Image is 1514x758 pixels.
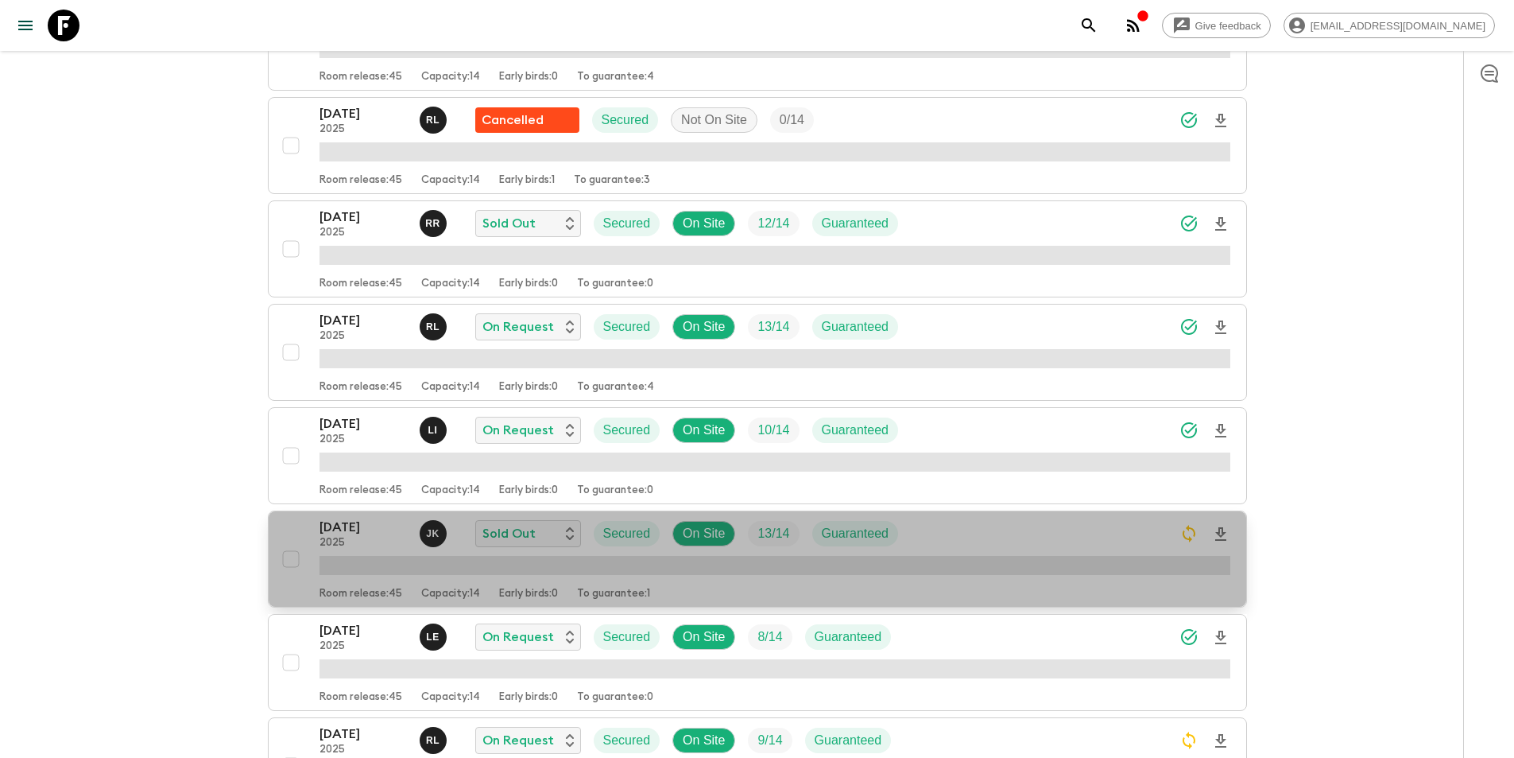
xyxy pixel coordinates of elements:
[426,631,439,643] p: L E
[1211,318,1230,337] svg: Download Onboarding
[757,731,782,750] p: 9 / 14
[319,744,407,756] p: 2025
[421,71,480,84] p: Capacity: 14
[1187,20,1270,32] span: Give feedback
[1211,628,1230,647] svg: Download Onboarding
[426,734,439,747] p: R L
[1211,422,1230,441] svg: Download Onboarding
[420,215,450,227] span: Roland Rau
[1211,525,1230,544] svg: Download Onboarding
[683,731,725,750] p: On Site
[603,628,651,647] p: Secured
[1211,111,1230,130] svg: Download Onboarding
[319,537,407,550] p: 2025
[319,484,402,497] p: Room release: 45
[420,624,450,651] button: LE
[683,421,725,440] p: On Site
[319,691,402,704] p: Room release: 45
[319,518,407,537] p: [DATE]
[1284,13,1495,38] div: [EMAIL_ADDRESS][DOMAIN_NAME]
[1179,317,1198,336] svg: Synced Successfully
[499,174,555,187] p: Early birds: 1
[319,174,402,187] p: Room release: 45
[603,421,651,440] p: Secured
[319,381,402,394] p: Room release: 45
[683,317,725,336] p: On Site
[1179,628,1198,647] svg: Synced Successfully
[268,200,1247,297] button: [DATE]2025Roland RauSold OutSecuredOn SiteTrip FillGuaranteedRoom release:45Capacity:14Early bird...
[672,624,735,650] div: On Site
[594,728,660,753] div: Secured
[672,521,735,546] div: On Site
[482,628,554,647] p: On Request
[420,525,450,538] span: Jamie Keenan
[748,728,792,753] div: Trip Fill
[10,10,41,41] button: menu
[319,278,402,290] p: Room release: 45
[681,111,747,130] p: Not On Site
[757,628,782,647] p: 8 / 14
[475,107,579,133] div: Flash Pack cancellation
[602,111,649,130] p: Secured
[683,628,725,647] p: On Site
[420,210,450,237] button: RR
[594,418,660,443] div: Secured
[499,484,558,497] p: Early birds: 0
[577,381,654,394] p: To guarantee: 4
[1179,111,1198,130] svg: Synced Successfully
[482,524,536,543] p: Sold Out
[319,725,407,744] p: [DATE]
[420,107,450,134] button: RL
[499,381,558,394] p: Early birds: 0
[319,433,407,446] p: 2025
[482,214,536,233] p: Sold Out
[757,421,789,440] p: 10 / 14
[319,330,407,343] p: 2025
[421,691,480,704] p: Capacity: 14
[319,588,402,601] p: Room release: 45
[420,111,450,124] span: Rabata Legend Mpatamali
[420,422,450,434] span: Lee Irwins
[770,107,814,133] div: Trip Fill
[748,624,792,650] div: Trip Fill
[482,731,554,750] p: On Request
[672,418,735,443] div: On Site
[822,524,889,543] p: Guaranteed
[499,588,558,601] p: Early birds: 0
[815,628,882,647] p: Guaranteed
[268,304,1247,401] button: [DATE]2025Rabata Legend MpatamaliOn RequestSecuredOn SiteTrip FillGuaranteedRoom release:45Capaci...
[780,111,804,130] p: 0 / 14
[421,278,480,290] p: Capacity: 14
[672,728,735,753] div: On Site
[1179,214,1198,233] svg: Synced Successfully
[421,174,480,187] p: Capacity: 14
[748,314,799,340] div: Trip Fill
[482,317,554,336] p: On Request
[683,214,725,233] p: On Site
[1179,421,1198,440] svg: Synced Successfully
[268,614,1247,711] button: [DATE]2025Leslie EdgarOn RequestSecuredOn SiteTrip FillGuaranteedRoom release:45Capacity:14Early ...
[748,211,799,236] div: Trip Fill
[822,421,889,440] p: Guaranteed
[603,317,651,336] p: Secured
[426,114,439,126] p: R L
[499,278,558,290] p: Early birds: 0
[268,511,1247,608] button: [DATE]2025Jamie KeenanSold OutSecuredOn SiteTrip FillGuaranteedRoom release:45Capacity:14Early bi...
[421,381,480,394] p: Capacity: 14
[1073,10,1105,41] button: search adventures
[1211,732,1230,751] svg: Download Onboarding
[672,211,735,236] div: On Site
[1179,524,1198,543] svg: Sync Required - Changes detected
[319,414,407,433] p: [DATE]
[594,521,660,546] div: Secured
[428,424,438,437] p: L I
[425,217,440,230] p: R R
[822,214,889,233] p: Guaranteed
[592,107,659,133] div: Secured
[594,314,660,340] div: Secured
[499,71,558,84] p: Early birds: 0
[757,214,789,233] p: 12 / 14
[577,278,653,290] p: To guarantee: 0
[420,417,450,444] button: LI
[603,731,651,750] p: Secured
